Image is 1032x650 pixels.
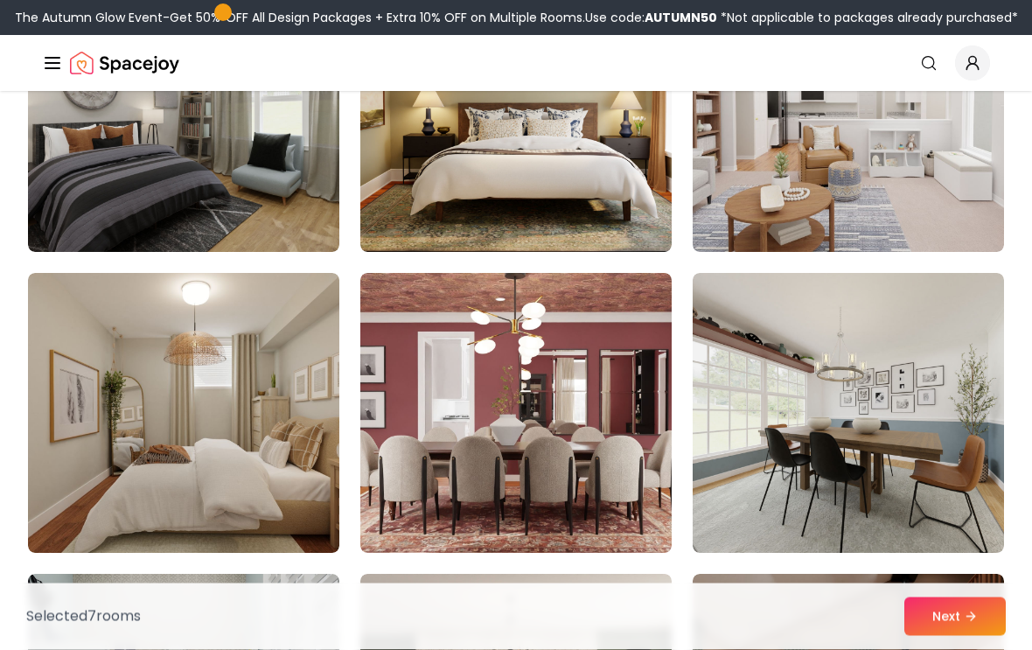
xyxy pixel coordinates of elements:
span: *Not applicable to packages already purchased* [717,9,1018,26]
button: Next [904,598,1006,636]
a: Spacejoy [70,45,179,80]
p: Selected 7 room s [26,606,141,627]
img: Room room-47 [360,274,672,554]
img: Spacejoy Logo [70,45,179,80]
div: The Autumn Glow Event-Get 50% OFF All Design Packages + Extra 10% OFF on Multiple Rooms. [15,9,1018,26]
b: AUTUMN50 [645,9,717,26]
span: Use code: [585,9,717,26]
nav: Global [42,35,990,91]
img: Room room-46 [28,274,339,554]
img: Room room-48 [693,274,1004,554]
